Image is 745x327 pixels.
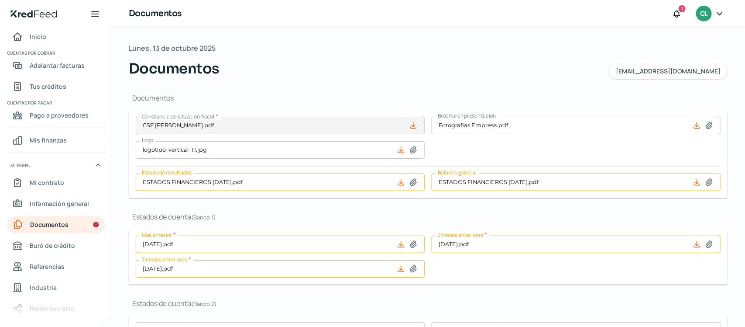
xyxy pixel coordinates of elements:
span: Brochure / presentación [438,112,496,119]
a: Pago a proveedores [7,107,105,124]
span: Logo [142,136,153,144]
span: Inicio [30,31,46,42]
span: Documentos [129,58,220,79]
span: 3 meses anteriores [142,256,187,264]
span: [EMAIL_ADDRESS][DOMAIN_NAME] [616,68,721,74]
span: Tus créditos [30,81,66,92]
a: Referencias [7,258,105,275]
span: Redes sociales [30,303,74,314]
a: Industria [7,279,105,296]
a: Buró de crédito [7,237,105,254]
span: Estado de resultados [142,169,192,176]
span: Referencias [30,261,65,272]
a: Redes sociales [7,300,105,317]
span: Constancia de situación fiscal [142,113,214,120]
span: 1 [681,5,683,13]
span: Pago a proveedores [30,110,89,121]
a: Información general [7,195,105,212]
span: Mis finanzas [30,135,67,146]
a: Inicio [7,28,105,45]
span: Documentos [30,219,69,230]
span: Balance general [438,169,477,176]
span: Lunes, 13 de octubre 2025 [129,42,216,55]
span: ( Banco 2 ) [191,300,216,308]
h1: Estados de cuenta [129,299,728,308]
span: CL [700,9,707,19]
h1: Estados de cuenta [129,212,728,222]
a: Tus créditos [7,78,105,95]
span: Cuentas por cobrar [7,49,104,57]
a: Mis finanzas [7,132,105,149]
a: Mi contrato [7,174,105,191]
span: Información general [30,198,89,209]
span: ( Banco 1 ) [191,213,216,221]
span: Mi contrato [30,177,64,188]
span: Industria [30,282,57,293]
a: Adelantar facturas [7,57,105,74]
h1: Documentos [129,7,182,20]
a: Documentos [7,216,105,233]
span: Buró de crédito [30,240,75,251]
span: Mi perfil [10,161,31,169]
h1: Documentos [129,93,728,103]
span: Adelantar facturas [30,60,85,71]
span: Cuentas por pagar [7,99,104,107]
span: 2 meses anteriores [438,232,483,239]
span: Mes anterior [142,232,172,239]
